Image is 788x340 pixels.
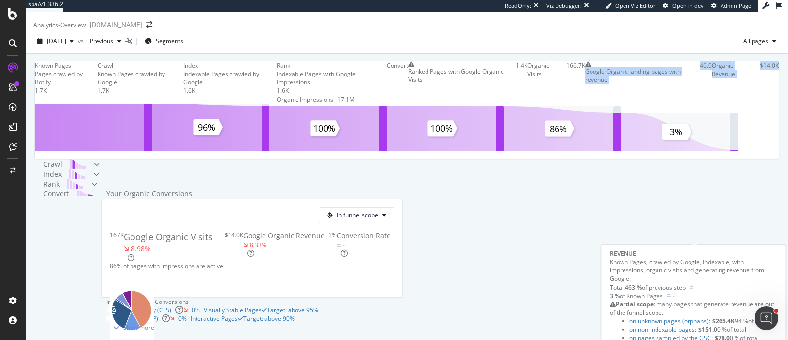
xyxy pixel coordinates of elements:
span: vs [78,37,86,45]
span: 2025 Aug. 18th [47,37,66,45]
img: block-icon [77,189,93,198]
div: 86% of pages with impressions are active. [110,262,225,270]
text: 86% [550,122,567,134]
div: 3 % [610,292,663,300]
div: success label [262,306,318,314]
li: : [629,317,777,325]
a: on unknown pages (orphans) [629,317,709,325]
div: Ranked Pages with Google Organic Visits [408,67,515,84]
div: 8.98% [131,244,151,254]
span: Open in dev [672,2,704,9]
img: Equal [689,286,693,289]
span: of Known Pages [620,292,663,300]
span: of total [712,317,767,325]
div: REVENUE [610,249,777,258]
div: Google Organic landing pages with revenue [585,67,700,84]
div: Organic Visits [527,61,562,104]
span: 94 % [735,317,748,325]
button: Previous [86,34,125,49]
a: Open Viz Editor [605,2,656,10]
div: $14.0K [760,61,779,104]
div: Index [43,169,62,179]
span: In funnel scope [337,211,378,219]
span: All pages [739,37,768,45]
span: Segments [156,37,183,45]
a: Open in dev [663,2,704,10]
button: All pages [739,34,780,49]
button: Segments [141,34,187,49]
div: Conversion Rate [337,231,391,241]
span: of previous step [642,283,686,291]
div: 166.7K [566,61,585,104]
div: Rank [43,179,60,189]
div: Index [183,61,198,70]
div: Your Organic Conversions [106,189,192,199]
iframe: Intercom live chat [755,306,778,330]
div: 167K [110,231,124,262]
span: Open Viz Editor [615,2,656,9]
a: Visual Stability (CLS)0%Visually Stable Pagessuccess label [106,306,398,314]
div: - [343,241,345,249]
div: Google Organic Visits [124,231,213,244]
div: 1% [328,231,337,258]
div: $14.0K [225,231,243,258]
div: Convert [43,189,69,333]
div: arrow-right-arrow-left [146,21,152,28]
div: 1.6K [277,86,387,95]
span: of total [698,325,746,334]
div: 3 % [632,283,686,291]
a: on non-indexable pages [629,325,695,334]
text: 100% [430,122,453,134]
a: Total [610,283,624,291]
div: Organic Revenue [712,61,756,104]
button: Show more [106,323,157,332]
div: 1.7K [35,86,98,95]
div: [DOMAIN_NAME] [90,20,142,30]
div: Convert [387,61,408,70]
div: Crawl [98,61,113,70]
img: block-icon [69,169,85,179]
div: 1.6K [183,86,277,95]
div: - [673,292,675,300]
div: 17.1M [337,95,355,104]
button: In funnel scope [319,207,394,223]
div: 1.4K [516,61,527,104]
div: Known Pages [35,61,71,70]
img: Equal [667,294,671,297]
span: 46 [625,283,632,291]
div: Google Organic Revenue [243,231,325,241]
div: Indexable Pages with Google Impressions [277,70,387,86]
span: : many pages that generate revenue are out of the funnel scope. [610,300,774,317]
div: Analytics - Overview [33,21,86,29]
div: Viz Debugger: [546,2,582,10]
b: Partial scope [616,300,654,308]
img: block-icon [70,159,86,169]
span: 0 % [717,325,727,334]
div: ReadOnly: [505,2,531,10]
li: : [629,325,777,334]
img: block-icon [67,179,83,189]
b: $151.0 [698,325,717,334]
span: Previous [86,37,113,45]
div: success label [238,314,295,323]
div: 1.7K [98,86,183,95]
img: Equal [337,244,341,247]
div: Show more [123,323,154,332]
div: Pages crawled by Botify [35,70,98,86]
text: 3% [670,126,682,138]
div: : [610,283,632,291]
div: - [695,283,697,291]
div: Crawl [43,159,62,169]
div: Organic Impressions [277,95,333,104]
button: [DATE] [33,34,78,49]
div: 8.33% [250,241,266,249]
div: Known Pages crawled by Google [98,70,183,86]
div: Indexable Pages crawled by Google [183,70,277,86]
div: 46.0 [700,61,712,104]
a: Admin Page [711,2,751,10]
a: Interactivity (INP)0%Interactive Pagessuccess label [106,314,398,323]
div: Increase Organic Conversions [106,298,398,306]
span: Admin Page [721,2,751,9]
div: Rank [277,61,290,70]
text: 96% [198,121,215,133]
